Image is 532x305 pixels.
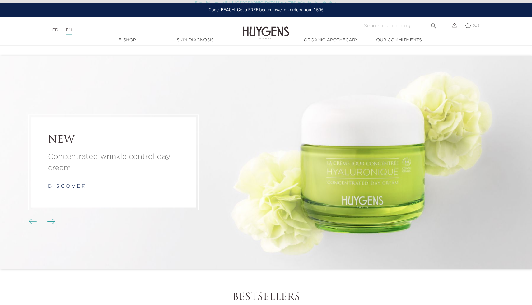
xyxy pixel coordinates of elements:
input: Search [361,22,440,30]
div: | [49,26,217,34]
a: Organic Apothecary [300,37,362,44]
button:  [428,20,439,28]
p: Concentrated wrinkle control day cream [48,151,179,173]
a: Skin Diagnosis [164,37,226,44]
span: (0) [472,23,479,28]
a: Our commitments [368,37,430,44]
a: d i s c o v e r [48,184,85,189]
div: Carousel buttons [31,217,51,226]
img: Huygens [243,16,289,40]
h2: NEW [48,135,179,146]
a: FR [52,28,58,32]
i:  [430,21,437,28]
a: E-Shop [96,37,158,44]
h2: Bestsellers [93,292,439,303]
a: EN [66,28,72,35]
